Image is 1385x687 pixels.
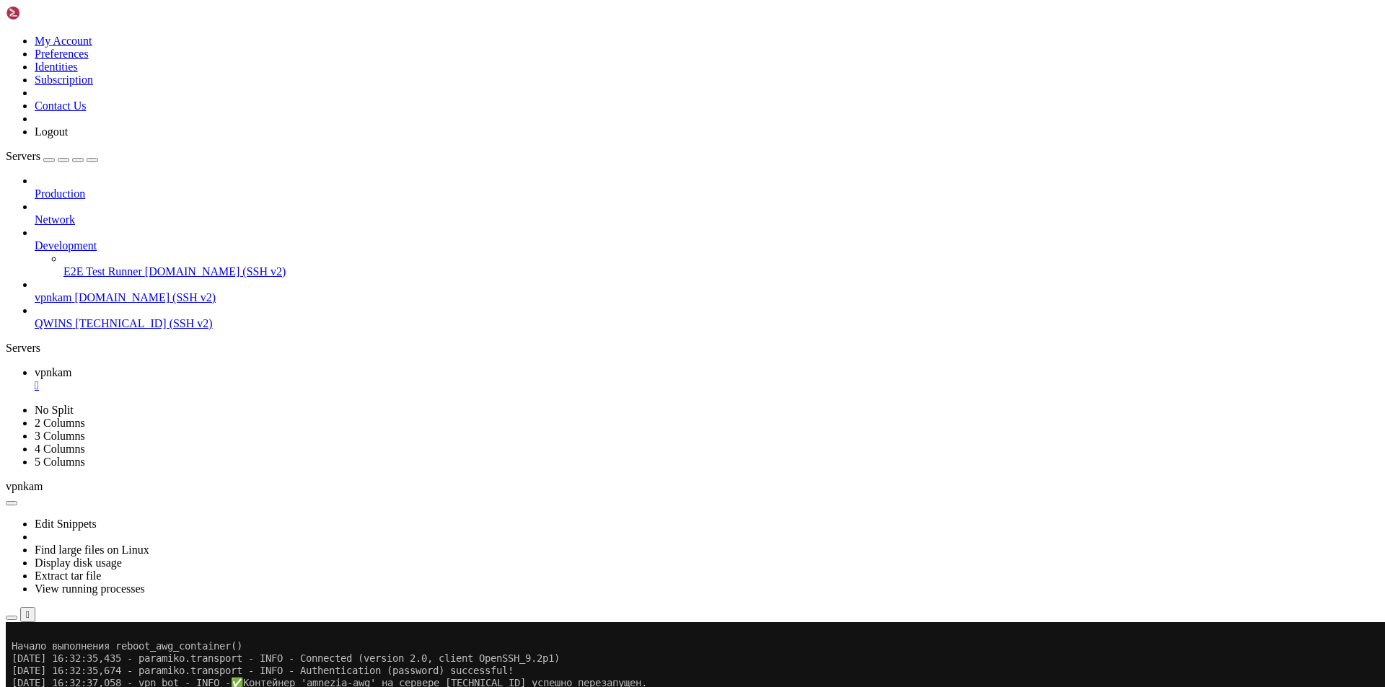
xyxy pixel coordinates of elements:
[6,545,1197,557] x-row: [DATE] 16:37:11,123 - httpx - INFO - HTTP Request: POST [URL][DOMAIN_NAME] "HTTP/1.1 200 OK"
[6,435,1197,447] x-row: [DATE] 16:35:40,689 - httpx - INFO - HTTP Request: POST [URL][DOMAIN_NAME] "HTTP/1.1 200 OK"
[6,484,1197,496] x-row: [DATE] 16:36:20,885 - httpx - INFO - HTTP Request: POST [URL][DOMAIN_NAME] "HTTP/1.1 200 OK"
[6,214,1197,226] x-row: [DATE] 16:32:39,792 - httpx - INFO - HTTP Request: POST [URL][DOMAIN_NAME] "HTTP/1.1 200 OK"
[35,430,85,442] a: 3 Columns
[6,55,1197,67] x-row: [DATE] 16:32:37,058 - vpn_bot - INFO -
[35,200,1379,226] li: Network
[6,373,1197,386] x-row: [DATE] 16:34:50,439 - httpx - INFO - HTTP Request: POST [URL][DOMAIN_NAME] "HTTP/1.1 200 OK"
[6,496,1197,508] x-row: [DATE] 16:36:30,932 - httpx - INFO - HTTP Request: POST [URL][DOMAIN_NAME] "HTTP/1.1 200 OK"
[63,252,1379,278] li: E2E Test Runner [DOMAIN_NAME] (SSH v2)
[6,190,1197,202] x-row: [DATE] 16:32:37,371 - vpn_bot - INFO -
[35,443,85,455] a: 4 Columns
[35,278,1379,304] li: vpnkam [DOMAIN_NAME] (SSH v2)
[6,342,1379,355] div: Servers
[35,213,75,226] span: Network
[35,187,85,200] span: Production
[6,520,1197,533] x-row: [DATE] 16:36:51,028 - httpx - INFO - HTTP Request: POST [URL][DOMAIN_NAME] "HTTP/1.1 200 OK"
[35,557,122,569] a: Display disk usage
[35,74,93,86] a: Subscription
[6,386,1197,398] x-row: [DATE] 16:35:00,485 - httpx - INFO - HTTP Request: POST [URL][DOMAIN_NAME] "HTTP/1.1 200 OK"
[6,361,1197,373] x-row: [DATE] 16:34:40,390 - httpx - INFO - HTTP Request: POST [URL][DOMAIN_NAME] "HTTP/1.1 200 OK"
[35,317,1379,330] a: QWINS [TECHNICAL_ID] (SSH v2)
[35,417,85,429] a: 2 Columns
[6,324,1197,337] x-row: [DATE] 16:34:10,239 - httpx - INFO - HTTP Request: POST [URL][DOMAIN_NAME] "HTTP/1.1 200 OK"
[145,265,286,278] span: [DOMAIN_NAME] (SSH v2)
[6,349,1197,361] x-row: [DATE] 16:34:30,341 - httpx - INFO - HTTP Request: POST [URL][DOMAIN_NAME] "HTTP/1.1 200 OK"
[35,35,92,47] a: My Account
[6,508,1197,520] x-row: [DATE] 16:36:40,979 - httpx - INFO - HTTP Request: POST [URL][DOMAIN_NAME] "HTTP/1.1 200 OK"
[6,471,1197,484] x-row: [DATE] 16:36:10,834 - httpx - INFO - HTTP Request: POST [URL][DOMAIN_NAME] "HTTP/1.1 200 OK"
[6,202,18,214] span: ✅
[6,150,98,162] a: Servers
[26,609,30,620] div: 
[35,569,101,582] a: Extract tar file
[6,422,1197,435] x-row: [DATE] 16:35:30,641 - httpx - INFO - HTTP Request: POST [URL][DOMAIN_NAME] "HTTP/1.1 200 OK"
[6,459,1197,471] x-row: [DATE] 16:36:00,786 - httpx - INFO - HTTP Request: POST [URL][DOMAIN_NAME] "HTTP/1.1 200 OK"
[35,125,68,138] a: Logout
[35,304,1379,330] li: QWINS [TECHNICAL_ID] (SSH v2)
[6,447,1197,459] x-row: [DATE] 16:35:50,738 - httpx - INFO - HTTP Request: POST [URL][DOMAIN_NAME] "HTTP/1.1 200 OK"
[6,150,40,162] span: Servers
[35,61,78,73] a: Identities
[35,239,1379,252] a: Development
[6,251,1197,263] x-row: [DATE] 16:33:09,937 - httpx - INFO - HTTP Request: POST [URL][DOMAIN_NAME] "HTTP/1.1 200 OK"
[35,291,1379,304] a: vpnkam [DOMAIN_NAME] (SSH v2)
[6,43,1197,55] x-row: [DATE] 16:32:35,674 - paramiko.transport - INFO - Authentication (password) successful!
[18,202,485,213] span: Уведомление отправлено клиенту [Поддержка VPN|Kamchatka](tg://user?id=6818610715)
[35,379,1379,392] a: 
[6,153,1197,165] x-row: [DATE] 16:32:37,230 - httpx - INFO - HTTP Request: POST [URL][DOMAIN_NAME] "HTTP/1.1 200 OK"
[35,187,1379,200] a: Production
[35,582,145,595] a: View running processes
[35,99,87,112] a: Contact Us
[6,533,1197,545] x-row: [DATE] 16:37:01,075 - httpx - INFO - HTTP Request: POST [URL][DOMAIN_NAME] "HTTP/1.1 200 OK"
[6,165,1197,177] x-row: [DATE] 16:32:37,299 - httpx - INFO - HTTP Request: POST [URL][DOMAIN_NAME] "HTTP/1.1 200 OK"
[75,317,212,329] span: [TECHNICAL_ID] (SSH v2)
[6,128,1197,141] x-row: [DATE] 16:32:37,132 - httpx - INFO - HTTP Request: POST [URL][DOMAIN_NAME] "HTTP/1.1 200 OK"
[35,226,1379,278] li: Development
[6,263,1197,275] x-row: [DATE] 16:33:19,989 - httpx - INFO - HTTP Request: POST [URL][DOMAIN_NAME] "HTTP/1.1 200 OK"
[225,55,237,67] span: ✅
[35,317,72,329] span: QWINS
[6,79,1197,92] x-row: [DATE] 16:32:37,064 - vpn_bot - INFO -
[6,480,43,492] span: vpnkam
[35,291,72,303] span: vpnkam
[6,67,479,79] span: [DATE] 16:32:37,064 - vpn_bot - INFO - Просроченные клиенты успешно заблокированы.
[75,291,216,303] span: [DOMAIN_NAME] (SSH v2)
[6,398,1197,410] x-row: [DATE] 16:35:10,535 - httpx - INFO - HTTP Request: POST [URL][DOMAIN_NAME] "HTTP/1.1 200 OK"
[6,18,237,30] span: Начало выполнения reboot_awg_container()
[6,239,1197,251] x-row: [DATE] 16:32:59,889 - httpx - INFO - HTTP Request: POST [URL][DOMAIN_NAME] "HTTP/1.1 200 OK"
[6,104,242,115] span: Начало выполнения функции client_notice()
[35,239,97,252] span: Development
[6,177,1197,190] x-row: [DATE] 16:32:37,369 - httpx - INFO - HTTP Request: POST [URL][DOMAIN_NAME] "HTTP/1.1 200 OK"
[35,174,1379,200] li: Production
[6,116,392,128] span: [DATE] 16:32:37,064 - vpn_bot - INFO - Обработка записи: 6818610715
[63,265,1379,278] a: E2E Test Runner [DOMAIN_NAME] (SSH v2)
[35,366,1379,392] a: vpnkam
[6,275,1197,288] x-row: [DATE] 16:33:30,038 - httpx - INFO - HTTP Request: POST [URL][DOMAIN_NAME] "HTTP/1.1 200 OK"
[6,30,1197,43] x-row: [DATE] 16:32:35,435 - paramiko.transport - INFO - Connected (version 2.0, client OpenSSH_9.2p1)
[35,48,89,60] a: Preferences
[6,337,1197,349] x-row: [DATE] 16:34:20,287 - httpx - INFO - HTTP Request: POST [URL][DOMAIN_NAME] "HTTP/1.1 200 OK"
[35,544,149,556] a: Find large files on Linux
[6,6,89,20] img: Shellngn
[35,456,85,468] a: 5 Columns
[237,55,641,66] span: Контейнер 'amnezia-awg' на сервере [TECHNICAL_ID] успешно перезапущен.
[6,569,1197,582] x-row: [DATE] 16:37:31,219 - httpx - INFO - HTTP Request: POST [URL][DOMAIN_NAME] "HTTP/1.1 200 OK"
[35,366,72,378] span: vpnkam
[63,265,142,278] span: E2E Test Runner
[20,607,35,622] button: 
[6,312,1197,324] x-row: [DATE] 16:34:00,191 - httpx - INFO - HTTP Request: POST [URL][DOMAIN_NAME] "HTTP/1.1 200 OK"
[35,404,74,416] a: No Split
[6,300,1197,312] x-row: [DATE] 16:33:50,136 - httpx - INFO - HTTP Request: POST [URL][DOMAIN_NAME] "HTTP/1.1 200 OK"
[6,288,1197,300] x-row: [DATE] 16:33:40,088 - httpx - INFO - HTTP Request: POST [URL][DOMAIN_NAME] "HTTP/1.1 200 OK"
[35,518,97,530] a: Edit Snippets
[6,141,762,152] span: [DATE] 16:32:37,134 - vpn_bot - INFO - Срок действия ключа изменён на [DATE] 07:39:32.039955 для ...
[6,226,1197,239] x-row: [DATE] 16:32:49,842 - httpx - INFO - HTTP Request: POST [URL][DOMAIN_NAME] "HTTP/1.1 200 OK"
[6,410,1197,422] x-row: [DATE] 16:35:20,591 - httpx - INFO - HTTP Request: POST [URL][DOMAIN_NAME] "HTTP/1.1 200 OK"
[35,213,1379,226] a: Network
[6,557,1197,569] x-row: [DATE] 16:37:21,171 - httpx - INFO - HTTP Request: POST [URL][DOMAIN_NAME] "HTTP/1.1 200 OK"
